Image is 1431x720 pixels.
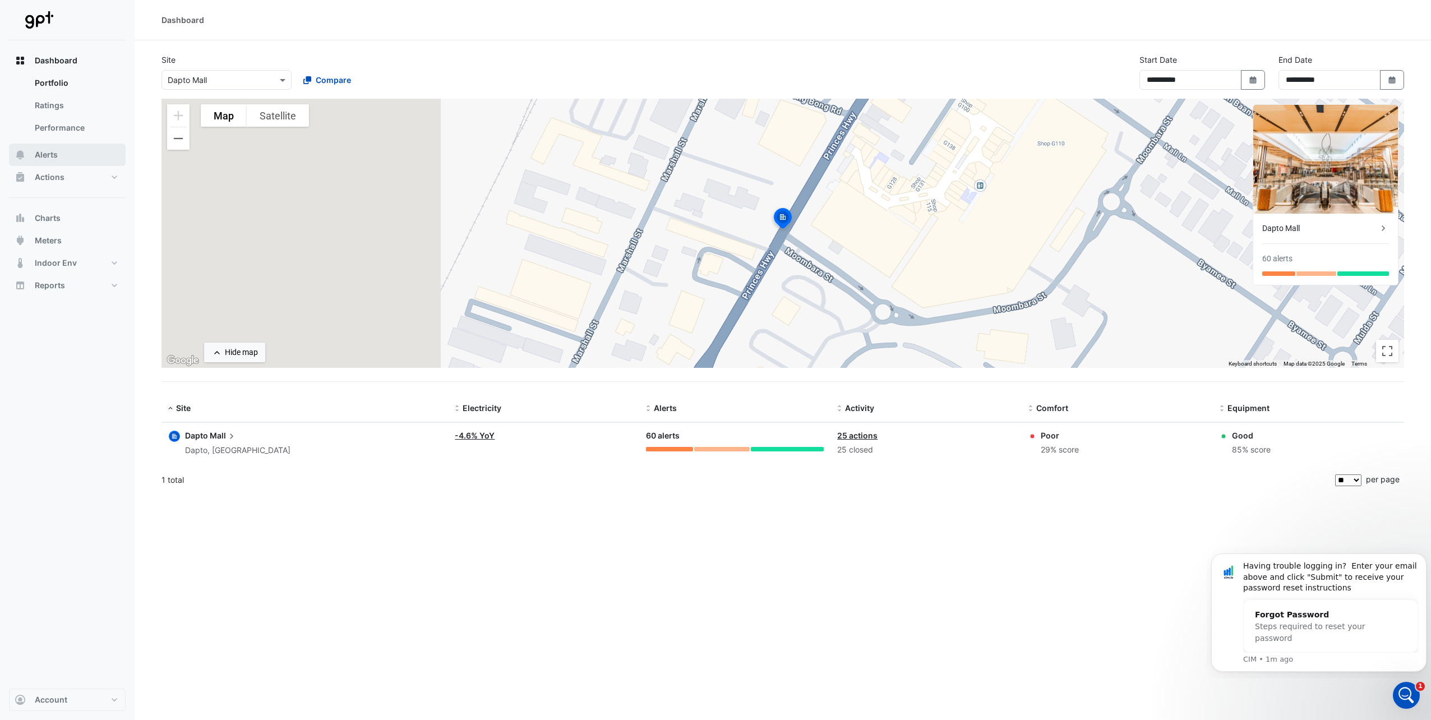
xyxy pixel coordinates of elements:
div: 1 total [161,466,1333,494]
fa-icon: Select Date [1387,75,1397,85]
span: per page [1366,474,1400,484]
img: site-pin-selected.svg [770,206,795,233]
label: Start Date [1139,54,1177,66]
a: Performance [26,117,126,139]
span: Comfort [1036,403,1068,413]
span: Mall [210,430,237,442]
div: Good [1232,430,1271,441]
button: Keyboard shortcuts [1229,360,1277,368]
iframe: Intercom live chat [1393,682,1420,709]
app-icon: Indoor Env [15,257,26,269]
button: Reports [9,274,126,297]
a: 25 actions [837,431,878,440]
a: Open this area in Google Maps (opens a new window) [164,353,201,368]
span: Meters [35,235,62,246]
span: 1 [1416,682,1425,691]
span: Electricity [463,403,501,413]
button: Meters [9,229,126,252]
span: Alerts [654,403,677,413]
span: Compare [316,74,351,86]
div: 60 alerts [646,430,824,442]
a: Terms (opens in new tab) [1351,361,1367,367]
app-icon: Reports [15,280,26,291]
a: Portfolio [26,72,126,94]
button: Account [9,689,126,711]
div: 85% score [1232,444,1271,456]
img: Google [164,353,201,368]
span: Dashboard [35,55,77,66]
a: Ratings [26,94,126,117]
a: -4.6% YoY [455,431,495,440]
span: Map data ©2025 Google [1284,361,1345,367]
button: Dashboard [9,49,126,72]
span: Reports [35,280,65,291]
img: Dapto Mall [1253,105,1398,214]
label: Site [161,54,176,66]
button: Show street map [201,104,247,127]
span: Alerts [35,149,58,160]
span: Site [176,403,191,413]
div: 29% score [1041,444,1079,456]
div: Dashboard [9,72,126,144]
button: Indoor Env [9,252,126,274]
div: Poor [1041,430,1079,441]
button: Hide map [204,343,265,362]
app-icon: Dashboard [15,55,26,66]
span: Account [35,694,67,705]
button: Alerts [9,144,126,166]
div: Dapto Mall [1262,223,1378,234]
fa-icon: Select Date [1248,75,1258,85]
iframe: Intercom notifications message [1207,543,1431,679]
span: Equipment [1227,403,1270,413]
app-icon: Meters [15,235,26,246]
button: Show satellite imagery [247,104,309,127]
span: Actions [35,172,64,183]
label: End Date [1278,54,1312,66]
div: 25 closed [837,444,1015,456]
button: Actions [9,166,126,188]
app-icon: Charts [15,213,26,224]
button: Toggle fullscreen view [1376,340,1398,362]
span: Indoor Env [35,257,77,269]
button: Charts [9,207,126,229]
span: Dapto [185,431,208,440]
app-icon: Alerts [15,149,26,160]
div: 60 alerts [1262,253,1292,265]
div: Dashboard [161,14,204,26]
span: Activity [845,403,874,413]
app-icon: Actions [15,172,26,183]
div: Hide map [225,347,258,358]
button: Zoom in [167,104,190,127]
img: Company Logo [13,9,64,31]
button: Zoom out [167,127,190,150]
div: Dapto, [GEOGRAPHIC_DATA] [185,444,290,457]
button: Compare [296,70,358,90]
span: Charts [35,213,61,224]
